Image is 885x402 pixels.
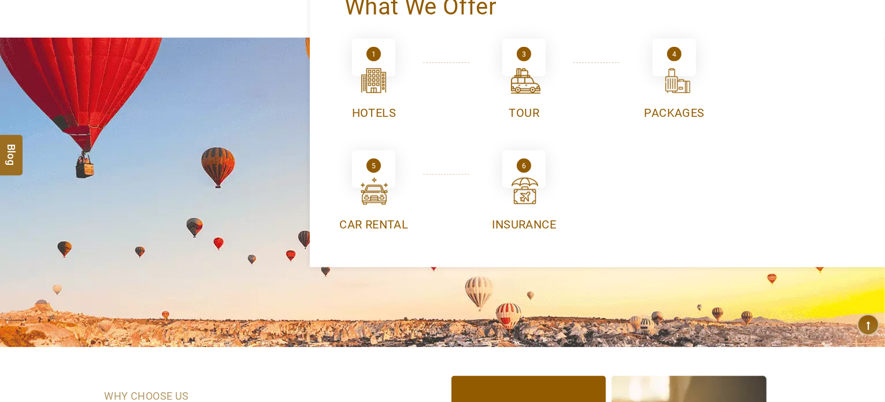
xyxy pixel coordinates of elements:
div: 5 [366,158,381,173]
div: car rental [306,216,442,233]
div: Hotels [306,105,442,121]
div: 1 [366,47,381,61]
div: 4 [667,47,682,61]
div: Tour [456,105,593,121]
div: 6 [517,158,531,173]
div: Packages [606,105,743,121]
div: insurance [456,216,593,233]
div: 3 [517,47,531,61]
span: Blog [4,144,19,154]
